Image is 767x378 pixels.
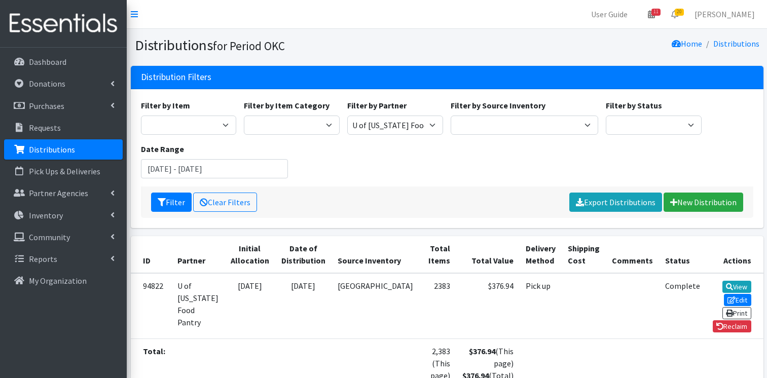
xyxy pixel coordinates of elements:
[171,273,225,339] td: U of [US_STATE] Food Pantry
[29,144,75,155] p: Distributions
[722,281,751,293] a: View
[686,4,763,24] a: [PERSON_NAME]
[141,159,288,178] input: January 1, 2011 - December 31, 2011
[143,346,165,356] strong: Total:
[275,236,332,273] th: Date of Distribution
[659,236,706,273] th: Status
[4,7,123,41] img: HumanEssentials
[583,4,636,24] a: User Guide
[4,271,123,291] a: My Organization
[520,273,562,339] td: Pick up
[4,161,123,181] a: Pick Ups & Deliveries
[640,4,663,24] a: 11
[213,39,285,53] small: for Period OKC
[4,205,123,225] a: Inventory
[29,232,70,242] p: Community
[29,57,66,67] p: Dashboard
[29,254,57,264] p: Reports
[141,143,184,155] label: Date Range
[4,96,123,116] a: Purchases
[663,4,686,24] a: 20
[569,193,662,212] a: Export Distributions
[713,320,751,332] a: Reclaim
[520,236,562,273] th: Delivery Method
[4,249,123,269] a: Reports
[659,273,706,339] td: Complete
[651,9,661,16] span: 11
[713,39,759,49] a: Distributions
[706,236,763,273] th: Actions
[29,79,65,89] p: Donations
[332,273,419,339] td: [GEOGRAPHIC_DATA]
[131,273,171,339] td: 94822
[4,183,123,203] a: Partner Agencies
[151,193,192,212] button: Filter
[469,346,495,356] strong: $376.94
[664,193,743,212] a: New Distribution
[141,72,211,83] h3: Distribution Filters
[347,99,407,111] label: Filter by Partner
[225,236,275,273] th: Initial Allocation
[4,227,123,247] a: Community
[225,273,275,339] td: [DATE]
[171,236,225,273] th: Partner
[332,236,419,273] th: Source Inventory
[29,276,87,286] p: My Organization
[606,99,662,111] label: Filter by Status
[672,39,702,49] a: Home
[562,236,606,273] th: Shipping Cost
[419,273,456,339] td: 2383
[606,236,659,273] th: Comments
[193,193,257,212] a: Clear Filters
[451,99,545,111] label: Filter by Source Inventory
[275,273,332,339] td: [DATE]
[29,188,88,198] p: Partner Agencies
[675,9,684,16] span: 20
[29,166,100,176] p: Pick Ups & Deliveries
[456,273,520,339] td: $376.94
[141,99,190,111] label: Filter by Item
[29,101,64,111] p: Purchases
[4,118,123,138] a: Requests
[456,236,520,273] th: Total Value
[29,210,63,220] p: Inventory
[4,73,123,94] a: Donations
[135,36,444,54] h1: Distributions
[724,294,751,306] a: Edit
[29,123,61,133] p: Requests
[4,52,123,72] a: Dashboard
[244,99,330,111] label: Filter by Item Category
[419,236,456,273] th: Total Items
[4,139,123,160] a: Distributions
[722,307,751,319] a: Print
[131,236,171,273] th: ID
